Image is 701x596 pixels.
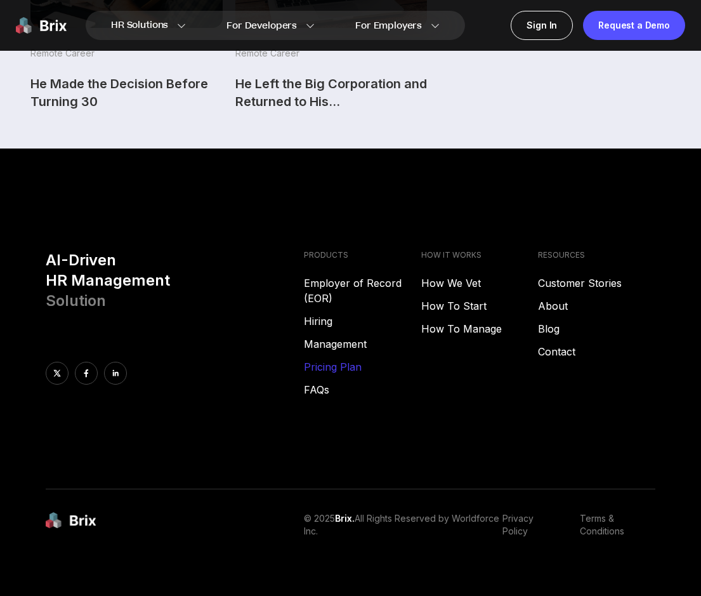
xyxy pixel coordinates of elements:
h4: HOW IT WORKS [421,250,539,260]
img: brix [46,512,96,529]
a: Blog [538,321,655,336]
h4: RESOURCES [538,250,655,260]
a: Request a Demo [583,11,685,40]
a: Hiring [304,314,421,329]
a: Privacy Policy [502,512,557,538]
h4: PRODUCTS [304,250,421,260]
a: He Made the Decision Before Turning 30 [30,75,223,110]
a: How To Manage [421,321,539,336]
span: HR Solutions [111,15,168,36]
a: FAQs [304,382,421,397]
a: How We Vet [421,275,539,291]
span: Solution [46,291,106,310]
a: Contact [538,344,655,359]
h3: AI-Driven HR Management [46,250,294,311]
a: Sign In [511,11,573,40]
p: © 2025 All Rights Reserved by Worldforce Inc. [304,512,502,538]
a: He Left the Big Corporation and Returned to His [GEOGRAPHIC_DATA] [235,75,428,110]
span: For Developers [226,19,297,32]
span: Brix. [335,513,355,524]
a: How To Start [421,298,539,314]
span: For Employers [355,19,422,32]
p: Remote Career [235,47,428,60]
a: Employer of Record (EOR) [304,275,421,306]
a: Pricing Plan [304,359,421,374]
a: About [538,298,655,314]
a: Terms & Conditions [580,512,655,538]
a: Customer Stories [538,275,655,291]
a: Management [304,336,421,352]
p: Remote Career [30,47,223,60]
